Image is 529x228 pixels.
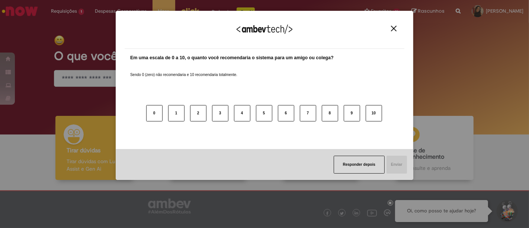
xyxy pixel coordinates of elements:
[334,156,385,174] button: Responder depois
[130,63,237,77] label: Sendo 0 (zero) não recomendaria e 10 recomendaria totalmente.
[168,105,185,121] button: 1
[389,25,399,32] button: Close
[300,105,316,121] button: 7
[344,105,360,121] button: 9
[190,105,206,121] button: 2
[130,54,334,61] label: Em uma escala de 0 a 10, o quanto você recomendaria o sistema para um amigo ou colega?
[366,105,382,121] button: 10
[322,105,338,121] button: 8
[391,26,397,31] img: Close
[278,105,294,121] button: 6
[146,105,163,121] button: 0
[234,105,250,121] button: 4
[237,25,292,34] img: Logo Ambevtech
[256,105,272,121] button: 5
[212,105,228,121] button: 3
